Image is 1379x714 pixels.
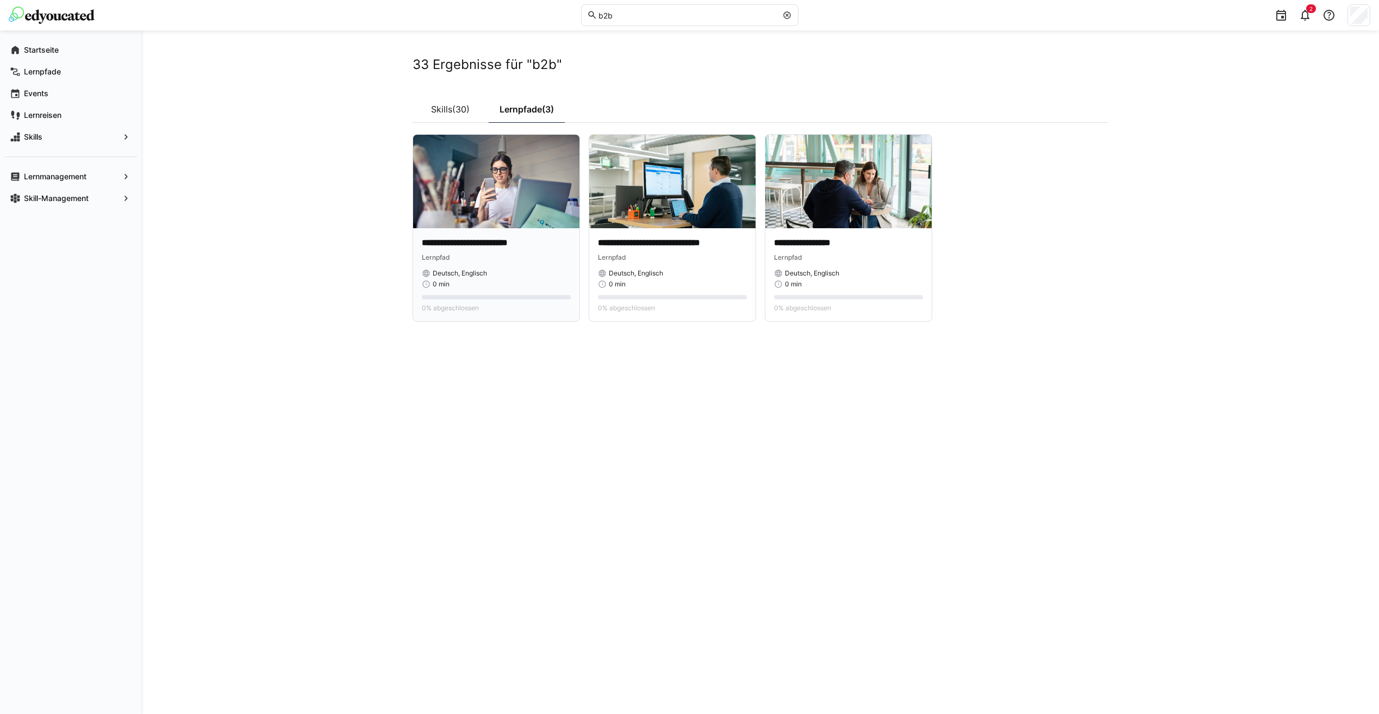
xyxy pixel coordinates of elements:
a: Skills(30) [413,96,489,123]
span: 0 min [433,280,450,289]
h2: 33 Ergebnisse für "b2b" [413,57,1108,73]
span: Lernpfad [774,253,802,261]
span: Deutsch, Englisch [433,269,487,278]
span: 0 min [609,280,626,289]
span: Deutsch, Englisch [609,269,663,278]
span: (3) [542,105,554,114]
input: Skills und Lernpfade durchsuchen… [597,10,777,20]
span: Lernpfad [422,253,450,261]
span: 0% abgeschlossen [598,304,655,312]
img: image [413,135,579,228]
img: image [589,135,756,228]
span: Deutsch, Englisch [785,269,839,278]
a: Lernpfade(3) [489,96,565,123]
span: 0 min [785,280,802,289]
img: image [765,135,932,228]
span: Lernpfad [598,253,626,261]
span: (30) [452,105,470,114]
span: 0% abgeschlossen [422,304,479,312]
span: 2 [1309,5,1313,12]
span: 0% abgeschlossen [774,304,831,312]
